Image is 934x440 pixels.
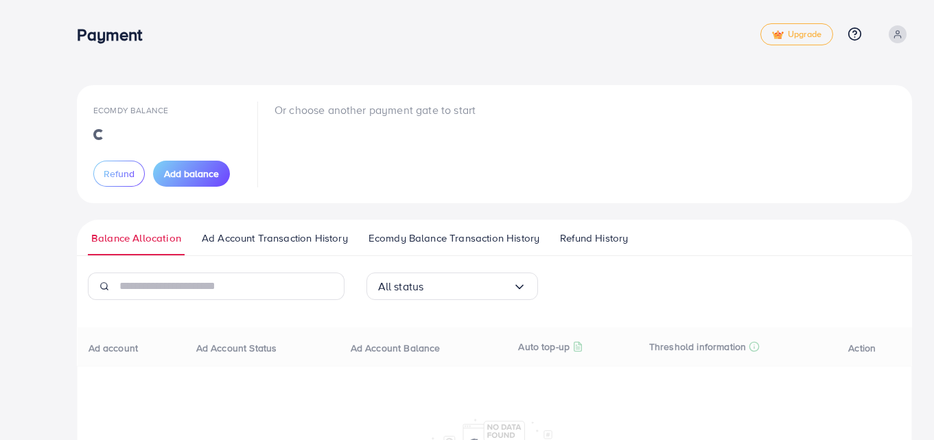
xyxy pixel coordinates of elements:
[366,273,538,300] div: Search for option
[378,276,424,297] span: All status
[772,30,784,40] img: tick
[164,167,219,181] span: Add balance
[93,104,168,116] span: Ecomdy Balance
[772,30,821,40] span: Upgrade
[93,161,145,187] button: Refund
[275,102,476,118] p: Or choose another payment gate to start
[91,231,181,246] span: Balance Allocation
[77,25,153,45] h3: Payment
[153,161,230,187] button: Add balance
[560,231,628,246] span: Refund History
[369,231,539,246] span: Ecomdy Balance Transaction History
[202,231,348,246] span: Ad Account Transaction History
[423,276,512,297] input: Search for option
[104,167,135,181] span: Refund
[760,23,833,45] a: tickUpgrade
